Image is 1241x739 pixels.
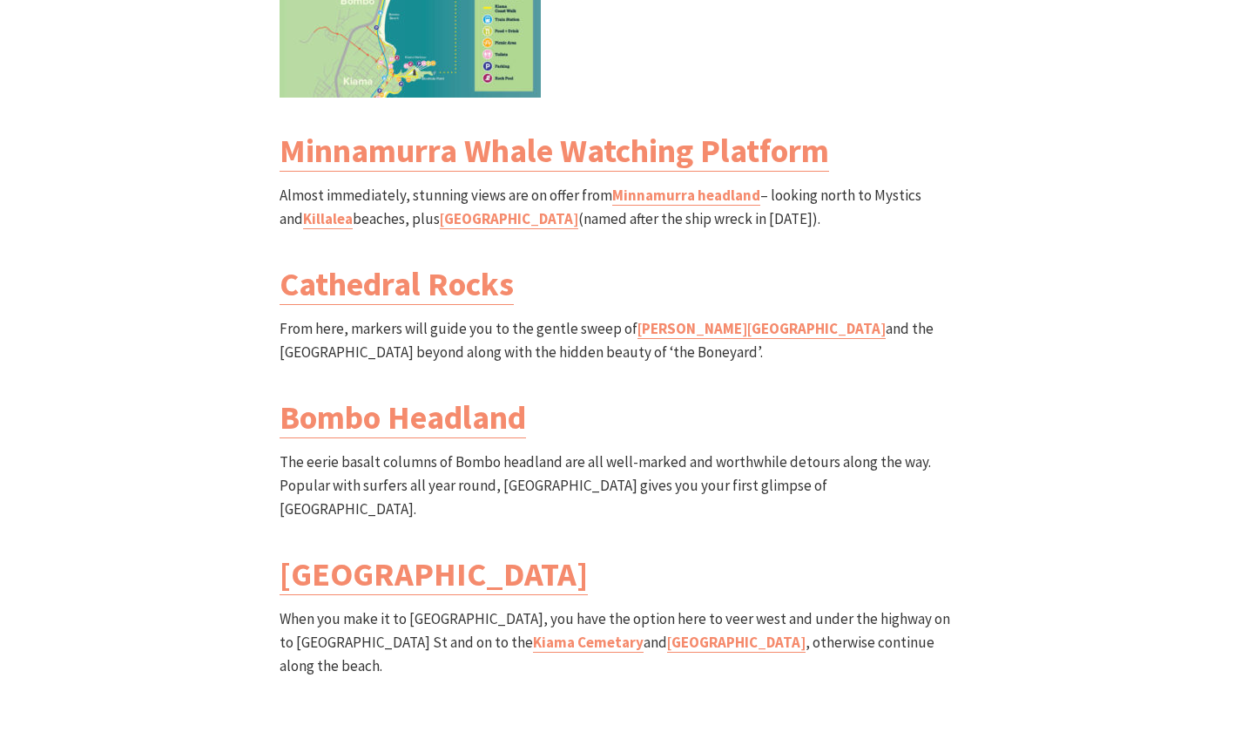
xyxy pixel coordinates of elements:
[303,209,353,229] a: Killalea
[440,209,578,229] a: [GEOGRAPHIC_DATA]
[280,317,962,364] p: From here, markers will guide you to the gentle sweep of and the [GEOGRAPHIC_DATA] beyond along w...
[280,263,514,305] a: Cathedral Rocks
[280,130,829,172] a: Minnamurra Whale Watching Platform
[280,553,588,595] a: [GEOGRAPHIC_DATA]
[280,184,962,231] p: Almost immediately, stunning views are on offer from – looking north to Mystics and beaches, plus...
[637,319,886,339] a: [PERSON_NAME][GEOGRAPHIC_DATA]
[667,633,806,653] a: [GEOGRAPHIC_DATA]
[533,633,644,653] a: Kiama Cemetary
[280,607,962,679] p: When you make it to [GEOGRAPHIC_DATA], you have the option here to veer west and under the highwa...
[612,186,760,206] a: Minnamurra headland
[280,397,526,438] a: Bombo Headland
[280,451,962,522] p: The eerie basalt columns of Bombo headland are all well-marked and worthwhile detours along the w...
